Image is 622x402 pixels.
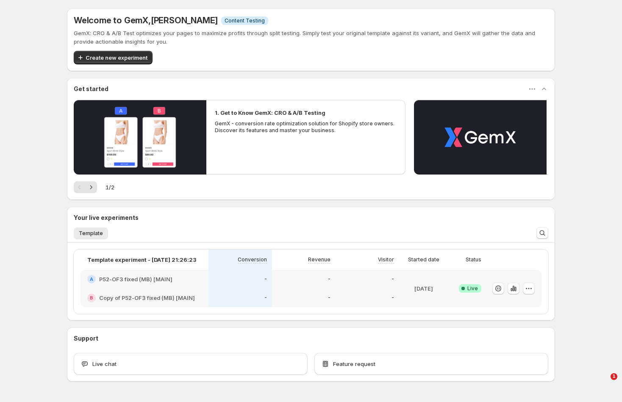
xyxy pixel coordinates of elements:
[90,277,93,282] h2: A
[74,181,97,193] nav: Pagination
[86,53,147,62] span: Create new experiment
[333,360,375,368] span: Feature request
[392,276,394,283] p: -
[466,256,481,263] p: Status
[92,360,117,368] span: Live chat
[215,108,325,117] h2: 1. Get to Know GemX: CRO & A/B Testing
[414,284,433,293] p: [DATE]
[611,373,617,380] span: 1
[225,17,265,24] span: Content Testing
[238,256,267,263] p: Conversion
[536,227,548,239] button: Search and filter results
[264,276,267,283] p: -
[408,256,439,263] p: Started date
[378,256,394,263] p: Visitor
[74,100,206,175] button: Play video
[79,230,103,237] span: Template
[392,294,394,301] p: -
[264,294,267,301] p: -
[74,15,218,25] h5: Welcome to GemX
[215,120,397,134] p: GemX - conversion rate optimization solution for Shopify store owners. Discover its features and ...
[467,285,478,292] span: Live
[74,334,98,343] h3: Support
[74,51,153,64] button: Create new experiment
[328,276,330,283] p: -
[87,255,196,264] p: Template experiment - [DATE] 21:26:23
[106,183,114,191] span: 1 / 2
[148,15,218,25] span: , [PERSON_NAME]
[74,85,108,93] h3: Get started
[90,295,93,300] h2: B
[99,275,172,283] h2: P52-OF3 fixed (MB) [MAIN]
[328,294,330,301] p: -
[74,213,139,222] h3: Your live experiments
[99,294,195,302] h2: Copy of P52-OF3 fixed (MB) [MAIN]
[85,181,97,193] button: Next
[414,100,547,175] button: Play video
[593,373,614,394] iframe: Intercom live chat
[74,29,548,46] p: GemX: CRO & A/B Test optimizes your pages to maximize profits through split testing. Simply test ...
[308,256,330,263] p: Revenue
